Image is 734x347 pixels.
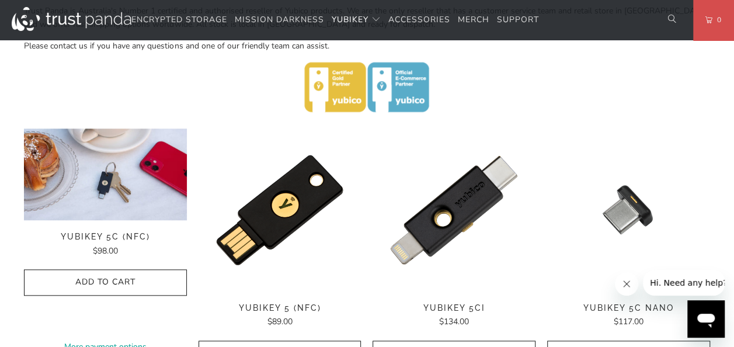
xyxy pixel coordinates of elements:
a: YubiKey 5Ci - Trust Panda YubiKey 5Ci - Trust Panda [373,129,535,292]
a: Merch [458,6,489,34]
span: $117.00 [614,316,643,327]
a: YubiKey 5 (NFC) $89.00 [199,303,361,329]
a: YubiKey 5Ci $134.00 [373,303,535,329]
span: YubiKey 5 (NFC) [199,303,361,313]
a: YubiKey 5C (NFC) - Trust Panda YubiKey 5C (NFC) - Trust Panda [24,129,187,220]
a: YubiKey 5C (NFC) $98.00 [24,232,187,258]
span: Accessories [388,14,450,25]
nav: Translation missing: en.navigation.header.main_nav [131,6,539,34]
img: YubiKey 5Ci - Trust Panda [373,129,535,292]
a: Accessories [388,6,450,34]
p: Please contact us if you have any questions and one of our friendly team can assist. [24,40,709,53]
span: YubiKey 5C Nano [547,303,710,313]
a: Support [497,6,539,34]
span: $98.00 [93,245,118,256]
a: Mission Darkness [235,6,324,34]
span: Add to Cart [36,277,175,287]
button: Add to Cart [24,269,187,296]
span: 0 [712,13,722,26]
span: Encrypted Storage [131,14,227,25]
iframe: Message from company [643,270,725,296]
img: YubiKey 5 (NFC) - Trust Panda [199,129,361,292]
span: Merch [458,14,489,25]
span: $134.00 [439,316,469,327]
iframe: Close message [615,272,638,296]
span: YubiKey [332,14,368,25]
span: $89.00 [267,316,293,327]
iframe: Button to launch messaging window [687,300,725,338]
span: Hi. Need any help? [7,8,84,18]
a: YubiKey 5C Nano - Trust Panda YubiKey 5C Nano - Trust Panda [547,129,710,292]
img: Trust Panda Australia [12,7,131,31]
span: YubiKey 5Ci [373,303,535,313]
a: Encrypted Storage [131,6,227,34]
span: YubiKey 5C (NFC) [24,232,187,242]
img: YubiKey 5C (NFC) - Trust Panda [24,129,187,220]
span: Mission Darkness [235,14,324,25]
summary: YubiKey [332,6,381,34]
a: YubiKey 5C Nano $117.00 [547,303,710,329]
img: YubiKey 5C Nano - Trust Panda [547,129,710,292]
a: YubiKey 5 (NFC) - Trust Panda YubiKey 5 (NFC) - Trust Panda [199,129,361,292]
span: Support [497,14,539,25]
